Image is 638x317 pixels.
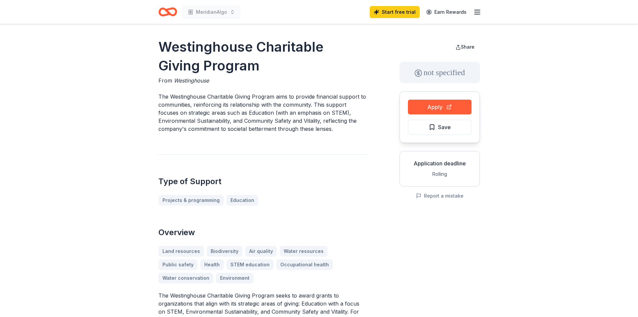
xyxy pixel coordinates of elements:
h1: Westinghouse Charitable Giving Program [158,38,367,75]
button: Save [408,120,472,135]
a: Start free trial [370,6,420,18]
button: MeridianAlgo [183,5,240,19]
a: Education [226,195,258,206]
button: Share [450,40,480,54]
a: Home [158,4,177,20]
div: not specified [400,62,480,83]
h2: Overview [158,227,367,238]
a: Earn Rewards [422,6,471,18]
div: Rolling [405,170,474,178]
a: Projects & programming [158,195,224,206]
div: Application deadline [405,159,474,167]
span: Share [461,44,475,50]
div: From [158,76,367,85]
button: Apply [408,100,472,114]
span: Westinghouse [174,77,209,84]
span: Save [438,123,451,131]
span: MeridianAlgo [196,8,227,16]
h2: Type of Support [158,176,367,187]
p: The Westinghouse Charitable Giving Program aims to provide financial support to communities, rein... [158,93,367,133]
button: Report a mistake [416,192,464,200]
